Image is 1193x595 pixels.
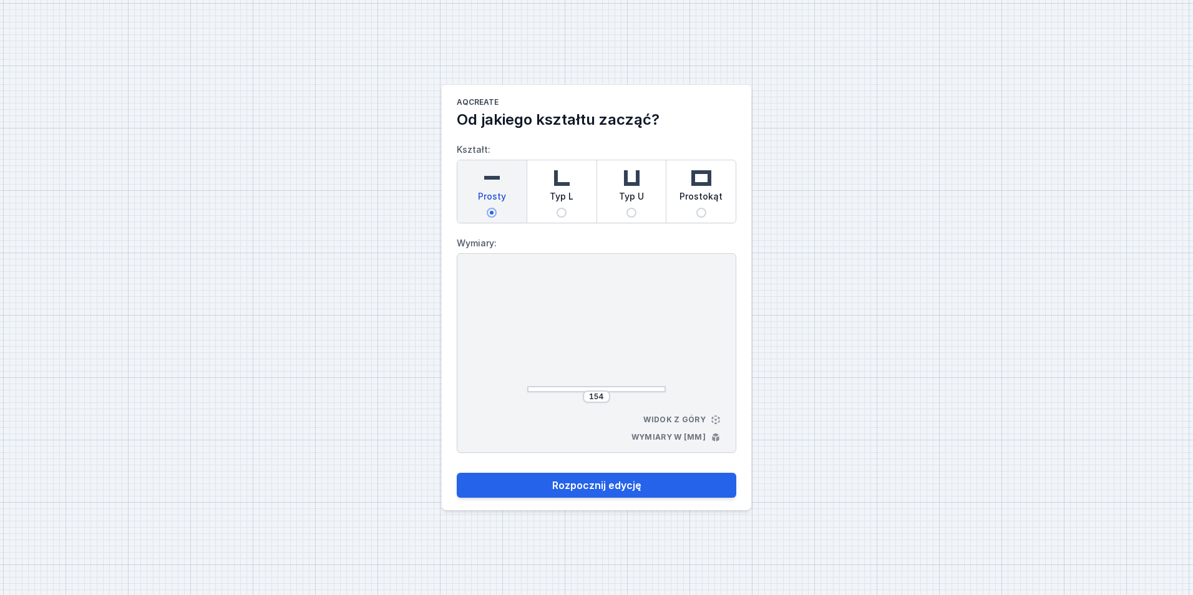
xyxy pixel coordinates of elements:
[457,473,736,498] button: Rozpocznij edycję
[619,165,644,190] img: u-shaped.svg
[457,233,736,253] label: Wymiary:
[549,165,574,190] img: l-shaped.svg
[679,190,723,208] span: Prostokąt
[457,110,736,130] h2: Od jakiego kształtu zacząć?
[487,208,497,218] input: Prosty
[689,165,714,190] img: rectangle.svg
[587,392,606,402] input: Wymiar [mm]
[696,208,706,218] input: Prostokąt
[457,97,736,110] h1: AQcreate
[557,208,567,218] input: Typ L
[550,190,573,208] span: Typ L
[619,190,644,208] span: Typ U
[626,208,636,218] input: Typ U
[478,190,506,208] span: Prosty
[457,140,736,223] label: Kształt:
[479,165,504,190] img: straight.svg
